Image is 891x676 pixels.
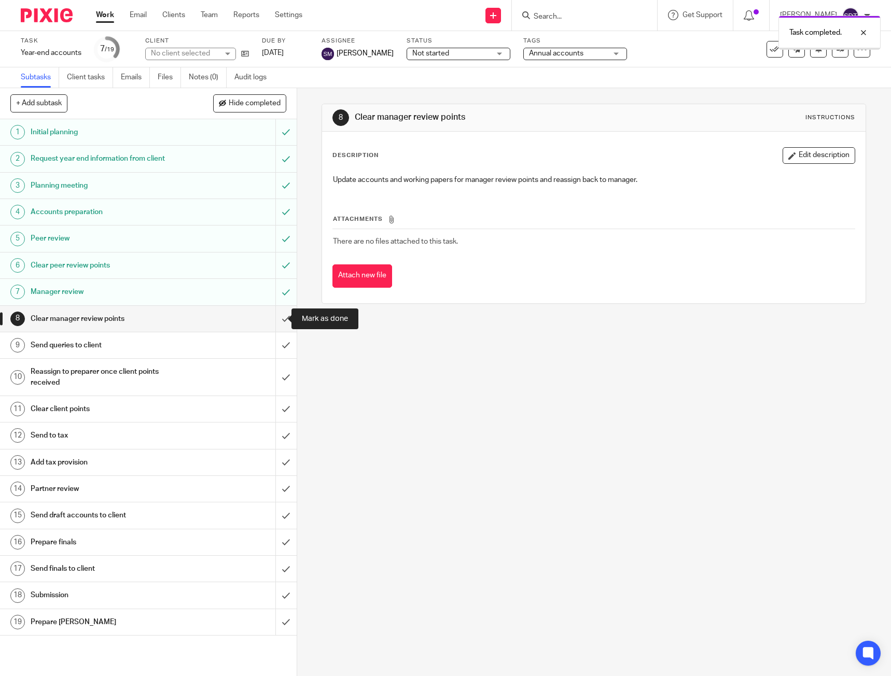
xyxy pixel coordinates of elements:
[21,48,81,58] div: Year-end accounts
[783,147,855,164] button: Edit description
[10,509,25,523] div: 15
[151,48,218,59] div: No client selected
[412,50,449,57] span: Not started
[789,27,842,38] p: Task completed.
[322,48,334,60] img: svg%3E
[233,10,259,20] a: Reports
[10,535,25,550] div: 16
[842,7,859,24] img: svg%3E
[100,43,114,55] div: 7
[407,37,510,45] label: Status
[10,258,25,273] div: 6
[21,8,73,22] img: Pixie
[262,49,284,57] span: [DATE]
[10,312,25,326] div: 8
[31,455,187,470] h1: Add tax provision
[10,588,25,603] div: 18
[189,67,227,88] a: Notes (0)
[31,231,187,246] h1: Peer review
[529,50,583,57] span: Annual accounts
[31,151,187,166] h1: Request year end information from client
[31,614,187,630] h1: Prepare [PERSON_NAME]
[337,48,394,59] span: [PERSON_NAME]
[10,428,25,443] div: 12
[31,561,187,576] h1: Send finals to client
[333,175,855,185] p: Update accounts and working papers for manager review points and reassign back to manager.
[21,67,59,88] a: Subtasks
[10,94,67,112] button: + Add subtask
[96,10,114,20] a: Work
[31,401,187,417] h1: Clear client points
[332,151,379,160] p: Description
[10,205,25,219] div: 4
[31,284,187,300] h1: Manager review
[201,10,218,20] a: Team
[10,338,25,353] div: 9
[332,109,349,126] div: 8
[229,100,281,108] span: Hide completed
[31,481,187,497] h1: Partner review
[31,508,187,523] h1: Send draft accounts to client
[31,311,187,327] h1: Clear manager review points
[262,37,309,45] label: Due by
[333,216,383,222] span: Attachments
[158,67,181,88] a: Files
[10,152,25,166] div: 2
[332,264,392,288] button: Attach new file
[322,37,394,45] label: Assignee
[213,94,286,112] button: Hide completed
[21,37,81,45] label: Task
[31,428,187,443] h1: Send to tax
[31,364,187,390] h1: Reassign to preparer once client points received
[121,67,150,88] a: Emails
[31,204,187,220] h1: Accounts preparation
[31,258,187,273] h1: Clear peer review points
[275,10,302,20] a: Settings
[10,370,25,385] div: 10
[31,534,187,550] h1: Prepare finals
[333,238,458,245] span: There are no files attached to this task.
[234,67,274,88] a: Audit logs
[105,47,114,52] small: /19
[31,178,187,193] h1: Planning meeting
[10,402,25,416] div: 11
[10,178,25,193] div: 3
[805,114,855,122] div: Instructions
[10,615,25,629] div: 19
[31,124,187,140] h1: Initial planning
[31,587,187,603] h1: Submission
[355,112,616,123] h1: Clear manager review points
[31,337,187,353] h1: Send queries to client
[67,67,113,88] a: Client tasks
[10,125,25,139] div: 1
[10,285,25,299] div: 7
[10,482,25,496] div: 14
[10,455,25,470] div: 13
[10,232,25,246] div: 5
[10,561,25,576] div: 17
[145,37,249,45] label: Client
[162,10,185,20] a: Clients
[130,10,147,20] a: Email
